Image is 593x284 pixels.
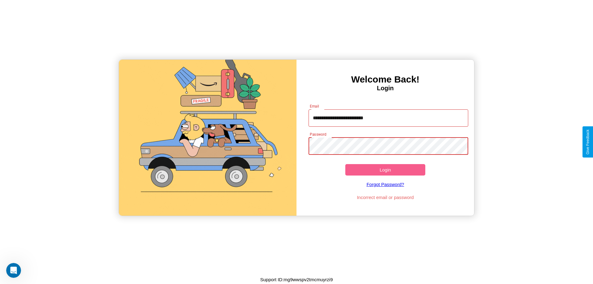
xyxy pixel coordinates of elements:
div: Give Feedback [586,129,590,155]
img: gif [119,60,296,216]
label: Email [310,104,319,109]
iframe: Intercom live chat [6,263,21,278]
h3: Welcome Back! [296,74,474,85]
button: Login [345,164,425,176]
p: Incorrect email or password [305,193,465,201]
label: Password [310,132,326,137]
p: Support ID: mg9wwspv2tmcmuyrzi9 [260,275,333,284]
h4: Login [296,85,474,92]
a: Forgot Password? [305,176,465,193]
